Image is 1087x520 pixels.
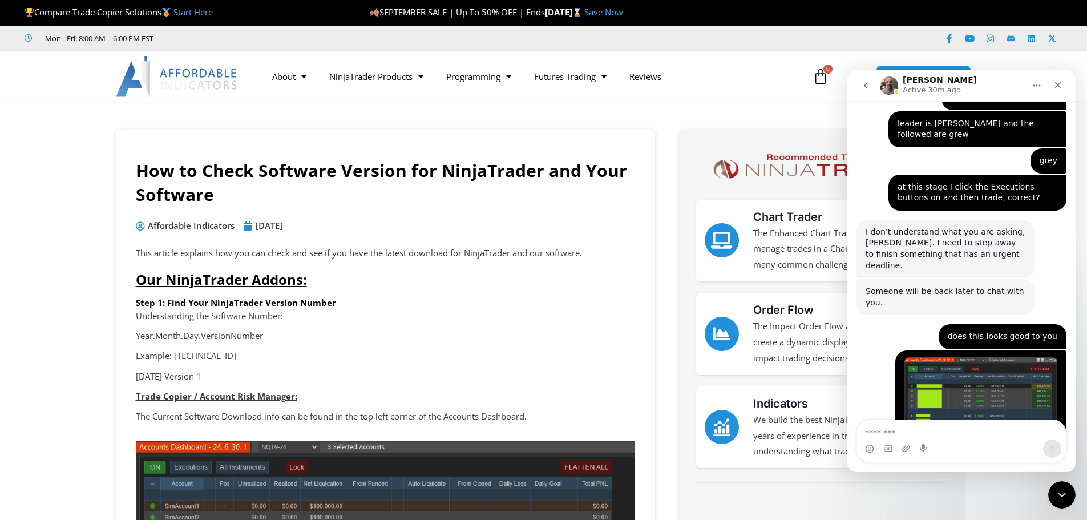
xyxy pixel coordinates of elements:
[705,410,739,444] a: Indicators
[753,225,937,273] p: The Enhanced Chart Trader makes it easy to manage trades in a Chart window by solving many common...
[823,65,833,74] span: 0
[136,409,635,425] p: The Current Software Download info can be found in the top left corner of the Accounts Dashboard.
[573,8,581,17] img: ⌛
[136,159,635,207] h1: How to Check Software Version for NinjaTrader and Your Software
[116,56,239,97] img: LogoAI | Affordable Indicators – NinjaTrader
[876,65,971,88] a: MEMBERS AREA
[18,374,27,383] button: Emoji picker
[584,6,623,18] a: Save Now
[708,150,932,183] img: NinjaTrader Logo | Affordable Indicators – NinjaTrader
[261,63,799,90] nav: Menu
[618,63,673,90] a: Reviews
[753,412,937,460] p: We build the best NinjaTrader indicators with years of experience in trading futures and understa...
[145,218,235,234] span: Affordable Indicators
[705,223,739,257] a: Chart Trader
[136,308,635,324] p: Understanding the Software Number:
[42,31,153,45] span: Mon - Fri: 8:00 AM – 6:00 PM EST
[1048,481,1076,509] iframe: Intercom live chat
[136,369,635,385] p: [DATE] Version 1
[136,390,297,402] strong: Trade Copier / Account Risk Manager:
[545,6,584,18] strong: [DATE]
[10,350,219,369] textarea: Message…
[705,317,739,351] a: Order Flow
[54,374,63,383] button: Upload attachment
[136,348,635,364] p: Example: [TECHNICAL_ID]
[72,374,82,383] button: Start recording
[25,6,213,18] span: Compare Trade Copier Solutions
[753,210,822,224] a: Chart Trader
[136,297,635,308] h6: Step 1: Find Your NinjaTrader Version Number
[370,6,545,18] span: SEPTEMBER SALE | Up To 50% OFF | Ends
[847,70,1076,472] iframe: Intercom live chat
[136,245,635,261] p: This article explains how you can check and see if you have the latest download for NinjaTrader a...
[370,8,379,17] img: 🍂
[318,63,435,90] a: NinjaTrader Products
[753,397,808,410] a: Indicators
[136,270,307,289] span: Our NinjaTrader Addons:
[136,328,635,344] p: Year.Month.Day.VersionNumber
[162,8,171,17] img: 🥇
[36,374,45,383] button: Gif picker
[435,63,523,90] a: Programming
[753,303,814,317] a: Order Flow
[256,220,282,231] time: [DATE]
[173,6,213,18] a: Start Here
[25,8,34,17] img: 🏆
[795,60,846,93] a: 0
[523,63,618,90] a: Futures Trading
[196,369,214,388] button: Send a message…
[261,63,318,90] a: About
[9,280,219,448] div: Ram says…
[169,33,341,44] iframe: Customer reviews powered by Trustpilot
[753,319,937,366] p: The Impact Order Flow analyzes tick data to create a dynamic display of details that truly impact...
